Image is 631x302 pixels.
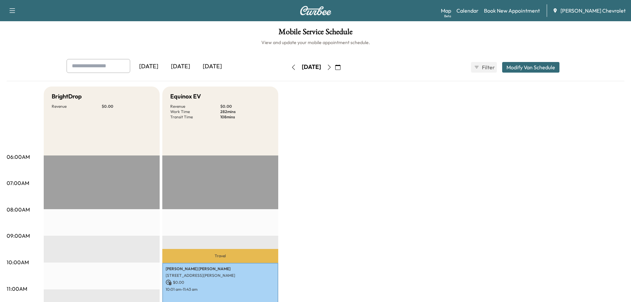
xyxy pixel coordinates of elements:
p: 10:00AM [7,258,29,266]
p: 10:01 am - 11:43 am [166,287,275,292]
span: Filter [482,63,494,71]
button: Modify Van Schedule [502,62,559,73]
p: 282 mins [220,109,270,114]
div: [DATE] [302,63,321,71]
p: [PERSON_NAME] [PERSON_NAME] [166,266,275,272]
button: Filter [471,62,497,73]
img: Curbee Logo [300,6,332,15]
h5: BrightDrop [52,92,82,101]
h5: Equinox EV [170,92,201,101]
a: MapBeta [441,7,451,15]
p: $ 0.00 [166,279,275,285]
p: 07:00AM [7,179,29,187]
p: Revenue [52,104,102,109]
p: Transit Time [170,114,220,120]
div: [DATE] [133,59,165,74]
h6: View and update your mobile appointment schedule. [7,39,624,46]
p: [STREET_ADDRESS][PERSON_NAME] [166,273,275,278]
div: Beta [444,14,451,19]
h1: Mobile Service Schedule [7,28,624,39]
div: [DATE] [196,59,228,74]
p: 08:00AM [7,206,30,213]
p: $ 0.00 [102,104,152,109]
p: $ 0.00 [220,104,270,109]
p: 11:00AM [7,285,27,293]
p: Revenue [170,104,220,109]
span: [PERSON_NAME] Chevrolet [560,7,626,15]
p: 06:00AM [7,153,30,161]
p: 09:00AM [7,232,30,240]
p: Work Time [170,109,220,114]
p: Travel [162,249,278,263]
a: Calendar [456,7,479,15]
div: [DATE] [165,59,196,74]
a: Book New Appointment [484,7,540,15]
p: 108 mins [220,114,270,120]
